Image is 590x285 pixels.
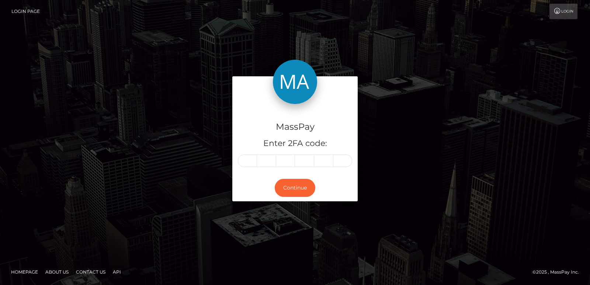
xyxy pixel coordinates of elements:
img: MassPay [273,60,317,104]
div: © 2025 , MassPay Inc. [532,268,584,276]
a: Login Page [11,4,40,19]
h5: Enter 2FA code: [238,138,352,149]
button: Continue [275,179,315,197]
a: About Us [42,266,72,278]
h4: MassPay [238,121,352,133]
a: Homepage [8,266,41,278]
a: API [110,266,124,278]
a: Contact Us [73,266,108,278]
a: Login [549,4,577,19]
